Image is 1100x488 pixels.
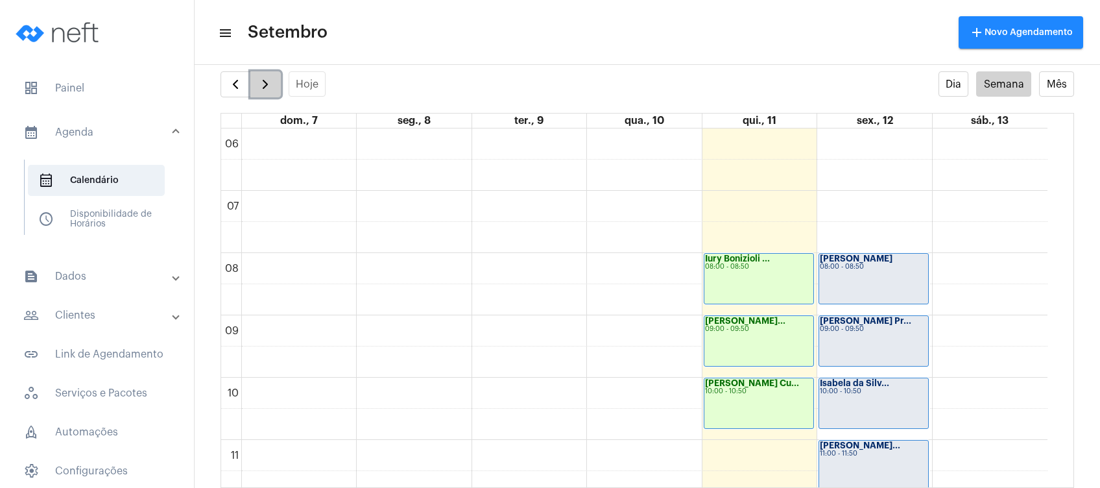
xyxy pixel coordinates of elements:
[228,450,241,461] div: 11
[705,388,813,395] div: 10:00 - 10:50
[939,71,969,97] button: Dia
[8,112,194,153] mat-expansion-panel-header: sidenav iconAgenda
[820,263,927,271] div: 08:00 - 08:50
[13,417,181,448] span: Automações
[854,114,896,128] a: 12 de setembro de 2025
[38,173,54,188] span: sidenav icon
[512,114,546,128] a: 9 de setembro de 2025
[13,378,181,409] span: Serviços e Pacotes
[250,71,281,97] button: Próximo Semana
[820,388,927,395] div: 10:00 - 10:50
[224,201,241,212] div: 07
[395,114,433,128] a: 8 de setembro de 2025
[820,254,892,263] strong: [PERSON_NAME]
[969,25,985,40] mat-icon: add
[218,25,231,41] mat-icon: sidenav icon
[23,269,39,284] mat-icon: sidenav icon
[1039,71,1074,97] button: Mês
[705,379,799,387] strong: [PERSON_NAME] Cu...
[959,16,1083,49] button: Novo Agendamento
[23,347,39,362] mat-icon: sidenav icon
[740,114,779,128] a: 11 de setembro de 2025
[28,204,165,235] span: Disponibilidade de Horários
[23,80,39,96] span: sidenav icon
[13,73,181,104] span: Painel
[13,456,181,487] span: Configurações
[10,6,108,58] img: logo-neft-novo-2.png
[820,441,900,450] strong: [PERSON_NAME]...
[820,326,927,333] div: 09:00 - 09:50
[278,114,320,128] a: 7 de setembro de 2025
[705,263,813,271] div: 08:00 - 08:50
[28,165,165,196] span: Calendário
[23,308,173,323] mat-panel-title: Clientes
[705,326,813,333] div: 09:00 - 09:50
[23,463,39,479] span: sidenav icon
[976,71,1031,97] button: Semana
[8,300,194,331] mat-expansion-panel-header: sidenav iconClientes
[23,385,39,401] span: sidenav icon
[820,379,889,387] strong: Isabela da Silv...
[38,212,54,227] span: sidenav icon
[969,28,1073,37] span: Novo Agendamento
[222,263,241,274] div: 08
[222,325,241,337] div: 09
[23,308,39,323] mat-icon: sidenav icon
[820,317,911,325] strong: [PERSON_NAME] Pr...
[820,450,927,457] div: 11:00 - 11:50
[23,269,173,284] mat-panel-title: Dados
[705,254,770,263] strong: Iury Bonizioli ...
[289,71,326,97] button: Hoje
[23,424,39,440] span: sidenav icon
[23,125,173,140] mat-panel-title: Agenda
[225,387,241,399] div: 10
[13,339,181,370] span: Link de Agendamento
[8,261,194,292] mat-expansion-panel-header: sidenav iconDados
[222,138,241,150] div: 06
[23,125,39,140] mat-icon: sidenav icon
[248,22,328,43] span: Setembro
[622,114,667,128] a: 10 de setembro de 2025
[968,114,1011,128] a: 13 de setembro de 2025
[8,153,194,253] div: sidenav iconAgenda
[221,71,251,97] button: Semana Anterior
[705,317,785,325] strong: [PERSON_NAME]...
